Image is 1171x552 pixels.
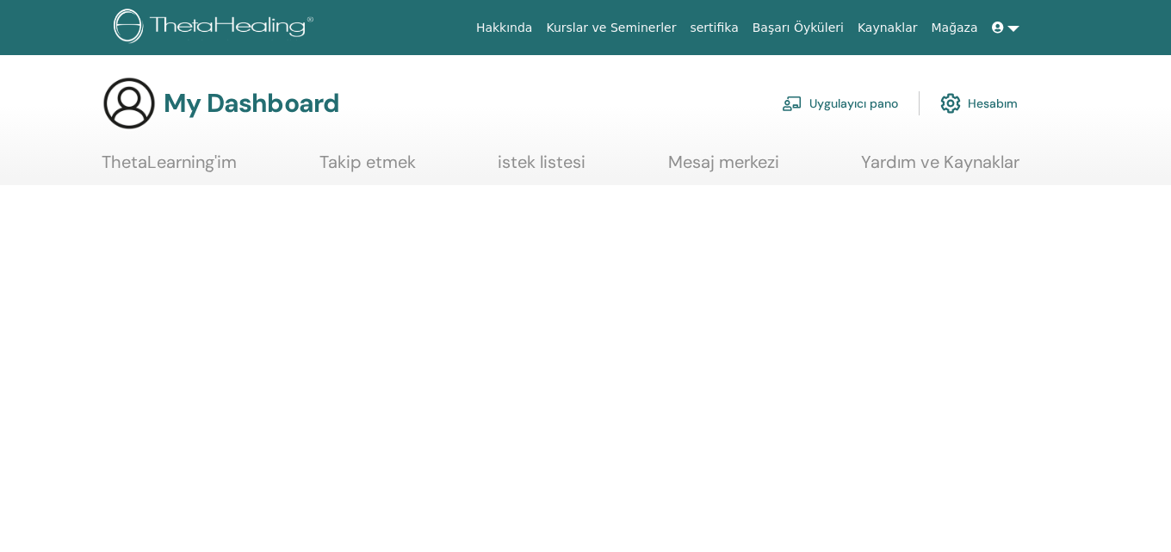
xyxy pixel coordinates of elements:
[851,12,925,44] a: Kaynaklar
[746,12,851,44] a: Başarı Öyküleri
[102,76,157,131] img: generic-user-icon.jpg
[469,12,540,44] a: Hakkında
[782,84,898,122] a: Uygulayıcı pano
[940,89,961,118] img: cog.svg
[539,12,683,44] a: Kurslar ve Seminerler
[668,152,779,185] a: Mesaj merkezi
[498,152,585,185] a: istek listesi
[683,12,745,44] a: sertifika
[924,12,984,44] a: Mağaza
[940,84,1018,122] a: Hesabım
[319,152,416,185] a: Takip etmek
[114,9,319,47] img: logo.png
[861,152,1019,185] a: Yardım ve Kaynaklar
[102,152,237,185] a: ThetaLearning'im
[782,96,802,111] img: chalkboard-teacher.svg
[164,88,339,119] h3: My Dashboard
